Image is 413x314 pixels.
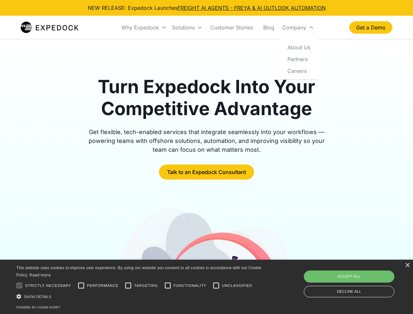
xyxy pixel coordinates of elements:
[159,165,254,180] a: Talk to an Expedock Consultant
[16,266,261,278] span: This website uses cookies to improve user experience. By using our website you consent to all coo...
[282,65,316,77] a: Careers
[87,283,119,288] span: Performance
[88,4,326,12] div: NEW RELEASE: Expedock Launches
[21,21,78,34] a: home
[21,21,78,34] img: Expedock Logo
[16,293,264,300] div: Show details
[258,16,280,39] a: Blog
[172,24,195,31] div: Solutions
[25,283,71,288] span: Strictly necessary
[24,295,51,299] span: Show details
[282,24,306,31] div: Company
[81,76,332,120] h1: Turn Expedock Into Your Competitive Advantage
[119,16,169,39] div: Why Expedock
[134,283,158,288] span: Targeting
[280,16,317,39] div: Company
[121,24,159,31] div: Why Expedock
[282,53,316,65] a: Partners
[178,5,326,11] a: FREIGHT AI AGENTS - FREYA & AI OUTLOOK AUTOMATION
[280,39,318,79] nav: Company
[29,272,51,277] a: Read more
[205,16,258,39] a: Customer Stories
[222,283,252,288] span: Unclassified
[16,305,60,309] a: Powered by cookie-script
[349,21,392,34] a: Get a Demo
[169,16,205,39] div: Solutions
[304,243,413,314] iframe: Chat Widget
[81,128,332,154] div: Get flexible, tech-enabled services that integrate seamlessly into your workflows — powering team...
[282,41,316,53] a: About Us
[174,283,206,288] span: Functionality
